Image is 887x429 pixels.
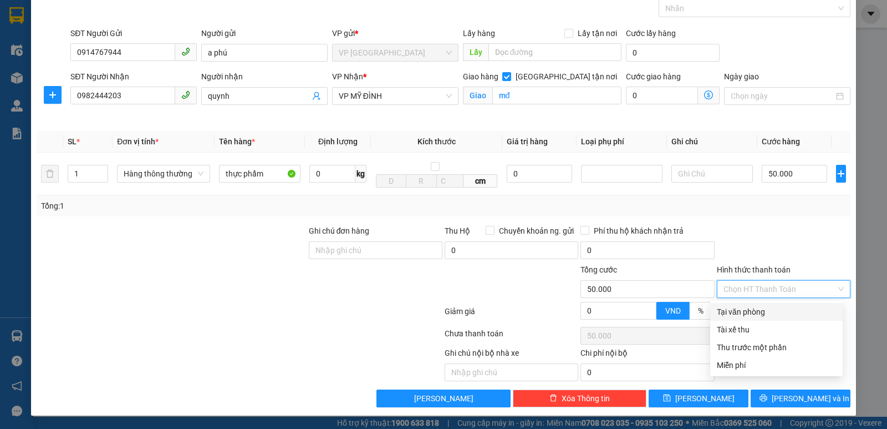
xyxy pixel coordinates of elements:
span: VP Cầu Yên Xuân [339,44,452,61]
span: VP Nhận [332,72,363,81]
span: VP MỸ ĐÌNH [339,88,452,104]
div: Giảm giá [443,305,579,325]
span: kg [355,165,366,183]
input: 0 [507,165,572,183]
span: cm [463,174,497,188]
button: printer[PERSON_NAME] và In [751,390,850,407]
span: [PERSON_NAME] [414,392,473,405]
span: Đơn vị tính [117,137,159,146]
span: Phí thu hộ khách nhận trả [589,225,688,237]
button: plus [836,165,846,183]
span: Lấy hàng [463,29,495,38]
div: Tại văn phòng [717,306,836,318]
button: save[PERSON_NAME] [649,390,748,407]
span: Kích thước [417,137,456,146]
input: Cước lấy hàng [626,44,720,62]
input: Ngày giao [731,90,834,102]
label: Cước lấy hàng [626,29,676,38]
button: deleteXóa Thông tin [513,390,646,407]
span: Giao hàng [463,72,498,81]
div: Người gửi [201,27,328,39]
span: Lấy tận nơi [573,27,621,39]
div: Miễn phí [717,359,836,371]
div: SĐT Người Nhận [70,70,197,83]
div: Người nhận [201,70,328,83]
span: phone [181,47,190,56]
span: phone [181,90,190,99]
label: Hình thức thanh toán [717,265,791,274]
span: Giao [463,87,492,104]
span: [PERSON_NAME] và In [772,392,849,405]
span: Tổng cước [580,265,617,274]
th: Ghi chú [667,131,757,153]
input: Nhập ghi chú [445,364,578,381]
input: VD: Bàn, Ghế [219,165,300,183]
button: plus [44,86,62,104]
div: SĐT Người Gửi [70,27,197,39]
label: Cước giao hàng [626,72,681,81]
span: Tên hàng [219,137,255,146]
span: [PERSON_NAME] [675,392,735,405]
span: plus [44,90,61,99]
input: Dọc đường [488,43,622,61]
div: Tài xế thu [717,324,836,336]
label: Ngày giao [724,72,759,81]
input: Cước giao hàng [626,87,698,104]
div: Thu trước một phần [717,341,836,354]
button: [PERSON_NAME] [376,390,510,407]
span: printer [759,394,767,403]
input: Ghi Chú [671,165,753,183]
div: VP gửi [332,27,458,39]
input: C [436,174,464,188]
span: Lấy [463,43,488,61]
span: save [663,394,671,403]
th: Loại phụ phí [577,131,667,153]
span: Định lượng [318,137,358,146]
span: user-add [312,92,321,100]
div: Chưa thanh toán [443,327,579,347]
span: delete [549,394,557,403]
label: Ghi chú đơn hàng [309,226,370,235]
input: R [406,174,436,188]
div: Ghi chú nội bộ nhà xe [445,347,578,364]
div: Chi phí nội bộ [580,347,714,364]
input: D [376,174,406,188]
input: Ghi chú đơn hàng [309,241,442,259]
div: Tổng: 1 [41,200,343,212]
span: dollar-circle [704,90,713,99]
span: Hàng thông thường [124,165,203,182]
span: SL [68,137,77,146]
input: Giao tận nơi [492,87,622,104]
span: [GEOGRAPHIC_DATA] tận nơi [511,70,621,83]
span: % [698,306,704,315]
span: plus [837,169,845,178]
span: Thu Hộ [445,226,470,235]
span: Giá trị hàng [507,137,548,146]
span: Cước hàng [762,137,800,146]
span: Chuyển khoản ng. gửi [495,225,578,237]
button: delete [41,165,59,183]
span: Xóa Thông tin [562,392,610,405]
span: VND [665,306,681,315]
